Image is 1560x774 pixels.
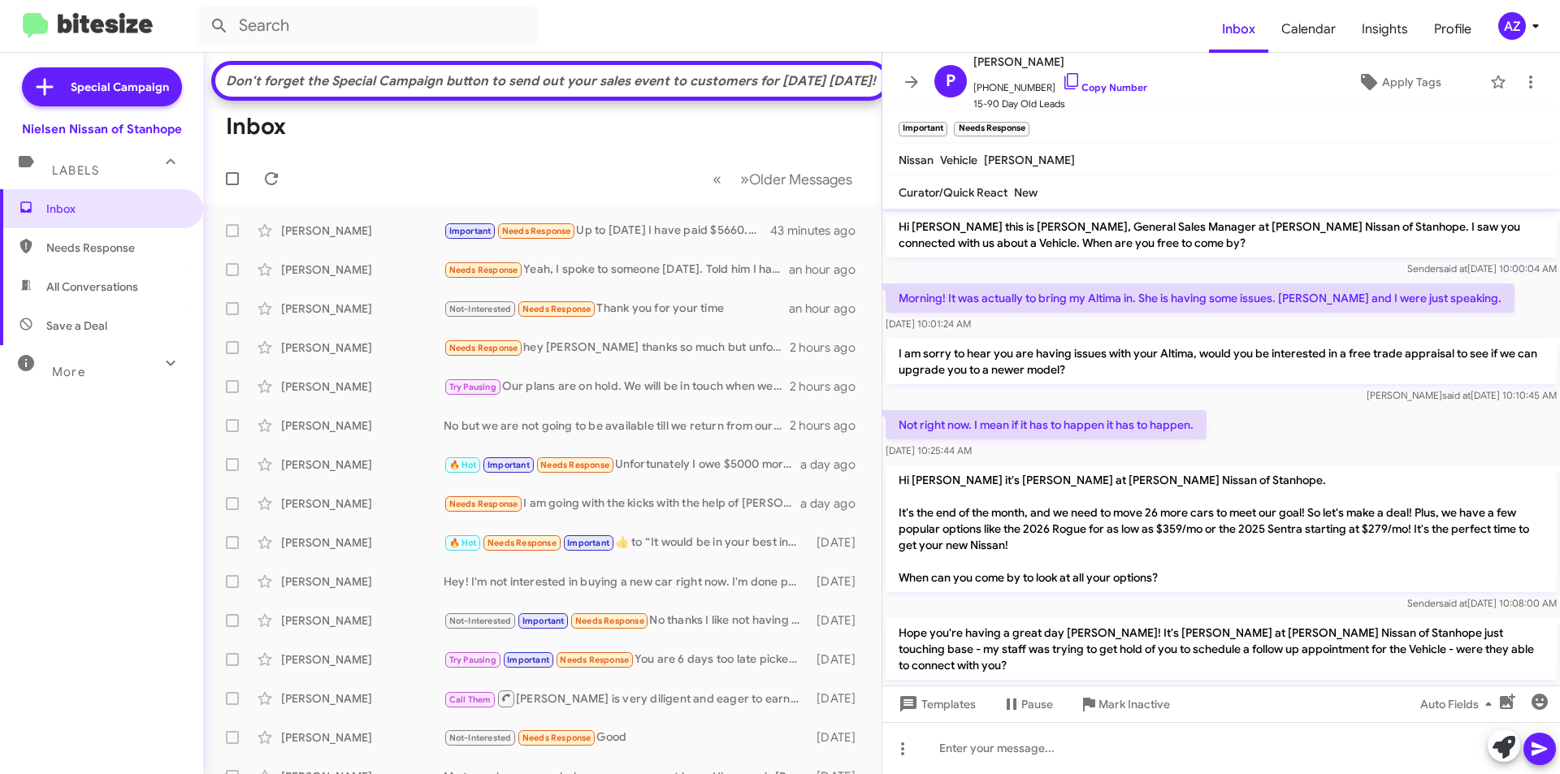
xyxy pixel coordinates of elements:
span: Needs Response [560,655,629,665]
span: [PERSON_NAME] [973,52,1147,71]
span: Auto Fields [1420,690,1498,719]
div: a day ago [800,495,869,512]
span: [PERSON_NAME] [984,153,1075,167]
div: an hour ago [789,301,869,317]
a: Profile [1421,6,1484,53]
span: Calendar [1268,6,1349,53]
nav: Page navigation example [704,162,862,196]
span: 15-90 Day Old Leads [973,96,1147,112]
div: Don't forget the Special Campaign button to send out your sales event to customers for [DATE] [DA... [223,73,878,89]
div: Our plans are on hold. We will be in touch when we are ready. [444,378,790,396]
span: Templates [895,690,976,719]
div: AZ [1498,12,1526,40]
button: Next [730,162,862,196]
div: Hey! I'm not interested in buying a new car right now. I'm done paying my car off in January and ... [444,573,808,590]
span: [PHONE_NUMBER] [973,71,1147,96]
span: Labels [52,163,99,178]
div: No but we are not going to be available till we return from our trip sometime beginning of Nov. [444,417,790,434]
div: [PERSON_NAME] [281,651,444,668]
div: Good [444,729,808,747]
span: Save a Deal [46,318,107,334]
button: Templates [882,690,989,719]
div: [PERSON_NAME] [281,534,444,551]
div: [DATE] [808,534,869,551]
div: [PERSON_NAME] [281,223,444,239]
span: Try Pausing [449,655,496,665]
span: « [713,169,721,189]
p: Hope you're having a great day [PERSON_NAME]! It's [PERSON_NAME] at [PERSON_NAME] Nissan of Stanh... [886,618,1557,680]
span: Not-Interested [449,304,512,314]
small: Important [899,122,947,136]
span: said at [1445,685,1473,697]
p: Not right now. I mean if it has to happen it has to happen. [886,410,1207,439]
p: I am sorry to hear you are having issues with your Altima, would you be interested in a free trad... [886,339,1557,384]
span: Important [507,655,549,665]
div: You are 6 days too late picked up a 2025 kicks SR my only regret is that I could not get the prem... [444,651,808,669]
span: P [946,68,955,94]
div: ​👍​ to “ It would be in your best interest at this time to continue driving your current Rogue. Y... [444,534,808,552]
a: Special Campaign [22,67,182,106]
div: 2 hours ago [790,339,869,356]
span: Pause [1021,690,1053,719]
span: Needs Response [46,240,184,256]
span: Inbox [46,201,184,217]
span: More [52,365,85,379]
div: [PERSON_NAME] is very diligent and eager to earn your business. He's definitely an asset. That be... [444,689,808,709]
span: Needs Response [502,226,571,236]
div: No thanks I like not having a car payment [444,612,808,630]
span: » [740,169,749,189]
span: Not-Interested [449,616,512,626]
button: Apply Tags [1315,67,1482,97]
span: Vehicle [940,153,977,167]
span: Needs Response [449,265,518,275]
span: Important [449,226,492,236]
div: [PERSON_NAME] [281,301,444,317]
a: Copy Number [1062,81,1147,93]
a: Insights [1349,6,1421,53]
div: I am going with the kicks with the help of [PERSON_NAME] but thank you though! [444,495,800,513]
a: Inbox [1209,6,1268,53]
span: 🔥 Hot [449,460,477,470]
span: said at [1439,597,1467,609]
div: 2 hours ago [790,417,869,434]
span: New [1014,185,1038,200]
span: Needs Response [522,733,591,743]
span: Needs Response [522,304,591,314]
div: [DATE] [808,651,869,668]
div: [PERSON_NAME] [281,378,444,395]
span: Nissan [899,153,934,167]
span: Older Messages [749,171,852,188]
span: Needs Response [575,616,644,626]
span: Sender [DATE] 10:00:04 AM [1407,262,1557,275]
div: [PERSON_NAME] [281,456,444,473]
button: Auto Fields [1407,690,1511,719]
span: All Conversations [46,279,138,295]
span: Mark Inactive [1098,690,1170,719]
span: Sender [DATE] 10:08:00 AM [1407,597,1557,609]
button: AZ [1484,12,1542,40]
h1: Inbox [226,114,286,140]
div: [PERSON_NAME] [281,339,444,356]
div: [DATE] [808,690,869,707]
div: 2 hours ago [790,378,869,395]
span: Curator/Quick React [899,185,1007,200]
span: Needs Response [449,499,518,509]
div: an hour ago [789,262,869,278]
div: Unfortunately I owe $5000 more than what the car is worth [444,456,800,474]
span: Important [487,460,530,470]
span: Needs Response [540,460,609,470]
span: Special Campaign [71,79,169,95]
span: Important [522,616,565,626]
span: said at [1442,389,1471,401]
div: [DATE] [808,573,869,590]
p: Hi [PERSON_NAME] it's [PERSON_NAME] at [PERSON_NAME] Nissan of Stanhope. It's the end of the mont... [886,465,1557,592]
small: Needs Response [954,122,1029,136]
div: 43 minutes ago [771,223,869,239]
div: Up to [DATE] I have paid $5660.00 into the loan. So all I am asking is wipe the remainder, cut me... [444,222,771,240]
div: a day ago [800,456,869,473]
div: Nielsen Nissan of Stanhope [22,121,182,137]
span: [PERSON_NAME] [DATE] 10:10:45 AM [1367,389,1557,401]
